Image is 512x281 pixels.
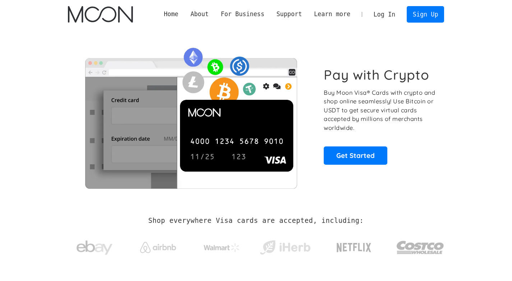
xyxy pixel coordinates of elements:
a: Sign Up [407,6,444,22]
img: Moon Cards let you spend your crypto anywhere Visa is accepted. [68,43,314,188]
img: Costco [396,234,444,261]
a: Get Started [324,146,387,164]
div: For Business [221,10,264,19]
p: Buy Moon Visa® Cards with crypto and shop online seamlessly! Use Bitcoin or USDT to get secure vi... [324,88,436,132]
a: ebay [68,229,121,263]
img: Moon Logo [68,6,133,23]
div: Support [276,10,302,19]
a: Airbnb [131,235,185,257]
a: Costco [396,227,444,264]
h1: Pay with Crypto [324,67,429,83]
img: iHerb [258,238,312,257]
div: Learn more [308,10,356,19]
div: Support [271,10,308,19]
div: Learn more [314,10,350,19]
img: Airbnb [140,242,176,253]
a: home [68,6,133,23]
a: Home [158,10,184,19]
img: Netflix [336,239,372,257]
h2: Shop everywhere Visa cards are accepted, including: [148,217,364,225]
div: About [184,10,215,19]
a: Netflix [322,231,386,260]
div: About [190,10,209,19]
a: Walmart [195,236,248,256]
div: For Business [215,10,271,19]
a: iHerb [258,231,312,261]
img: ebay [77,236,112,259]
img: Walmart [204,243,240,252]
a: Log In [368,6,401,22]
